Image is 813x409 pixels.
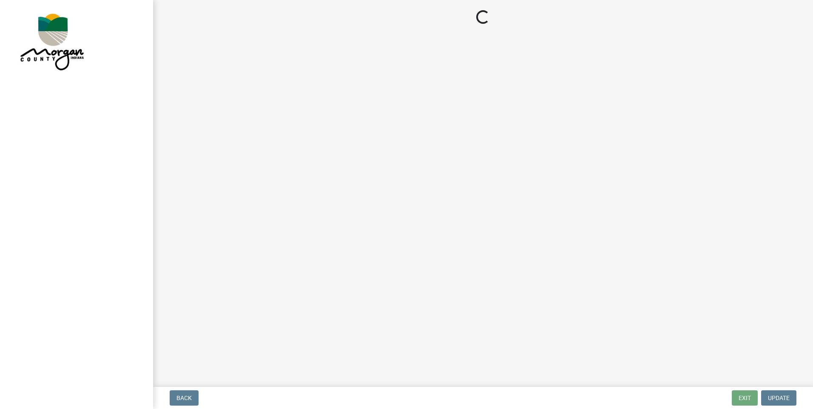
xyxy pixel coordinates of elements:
img: Morgan County, Indiana [17,9,85,73]
button: Back [170,390,199,406]
span: Back [176,395,192,401]
button: Update [761,390,796,406]
button: Exit [732,390,758,406]
span: Update [768,395,790,401]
